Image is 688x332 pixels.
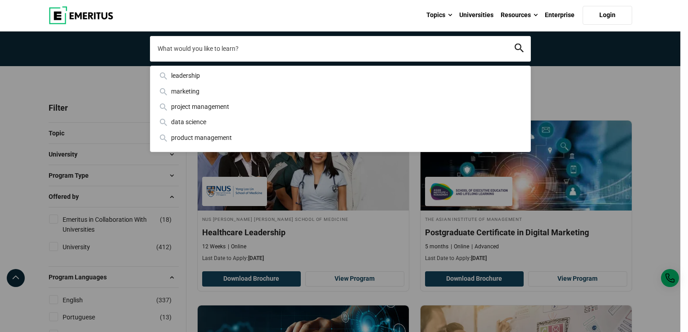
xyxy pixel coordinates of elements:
a: search [515,46,524,54]
div: leadership [158,71,523,81]
div: product management [158,133,523,143]
div: project management [158,102,523,112]
div: data science [158,117,523,127]
button: search [515,44,524,54]
input: search-page [150,36,531,61]
div: marketing [158,86,523,96]
a: Login [583,6,632,25]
